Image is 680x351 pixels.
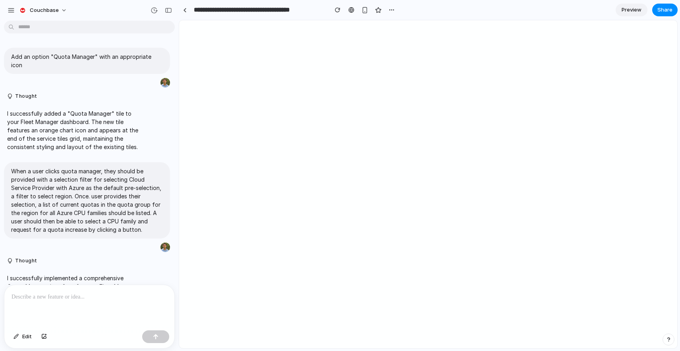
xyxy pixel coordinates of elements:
span: Share [657,6,672,14]
p: Add an option "Quota Manager" with an appropriate icon [11,52,163,69]
p: I successfully implemented a comprehensive Quota Manager interface for your Fleet Manager dashboa... [7,274,140,307]
button: Couchbase [15,4,71,17]
button: Edit [10,330,36,343]
span: Couchbase [30,6,59,14]
button: Share [652,4,678,16]
p: When a user clicks quota manager, they should be provided with a selection filter for selecting C... [11,167,163,234]
a: Preview [616,4,647,16]
p: I successfully added a "Quota Manager" tile to your Fleet Manager dashboard. The new tile feature... [7,109,140,151]
span: Preview [622,6,641,14]
span: Edit [22,333,32,341]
